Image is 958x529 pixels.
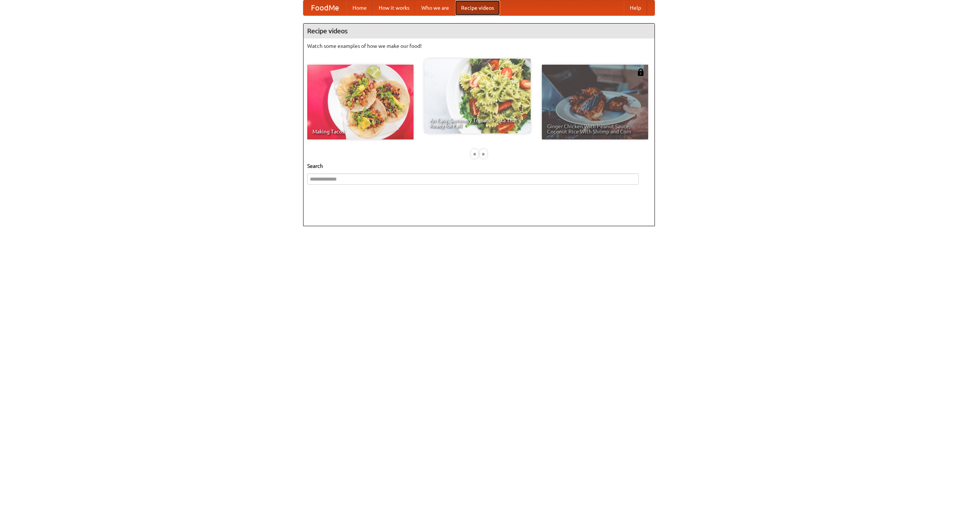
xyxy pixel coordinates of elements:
span: Making Tacos [312,129,408,134]
a: FoodMe [303,0,347,15]
div: » [480,149,487,159]
img: 483408.png [637,68,644,76]
a: An Easy, Summery Tomato Pasta That's Ready for Fall [424,59,531,133]
a: How it works [373,0,415,15]
a: Recipe videos [455,0,500,15]
h4: Recipe videos [303,24,655,39]
p: Watch some examples of how we make our food! [307,42,651,50]
div: « [471,149,478,159]
a: Who we are [415,0,455,15]
h5: Search [307,162,651,170]
a: Help [624,0,647,15]
a: Making Tacos [307,65,414,139]
span: An Easy, Summery Tomato Pasta That's Ready for Fall [430,118,525,128]
a: Home [347,0,373,15]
